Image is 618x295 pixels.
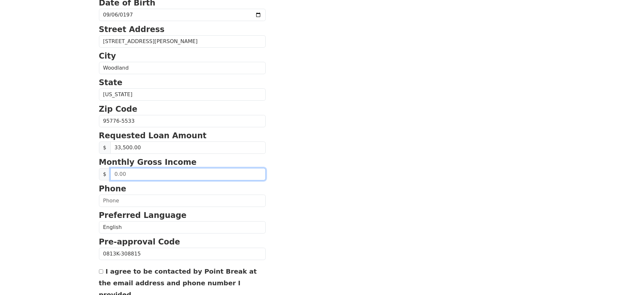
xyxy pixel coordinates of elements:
[99,78,123,87] strong: State
[99,142,111,154] span: $
[99,237,180,246] strong: Pre-approval Code
[99,168,111,180] span: $
[99,131,207,140] strong: Requested Loan Amount
[99,35,266,48] input: Street Address
[99,115,266,127] input: Zip Code
[110,168,266,180] input: 0.00
[99,195,266,207] input: Phone
[99,51,116,61] strong: City
[99,184,127,193] strong: Phone
[99,248,266,260] input: Pre-approval Code
[99,62,266,74] input: City
[99,105,138,114] strong: Zip Code
[99,156,266,168] p: Monthly Gross Income
[99,25,165,34] strong: Street Address
[99,211,187,220] strong: Preferred Language
[110,142,266,154] input: 0.00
